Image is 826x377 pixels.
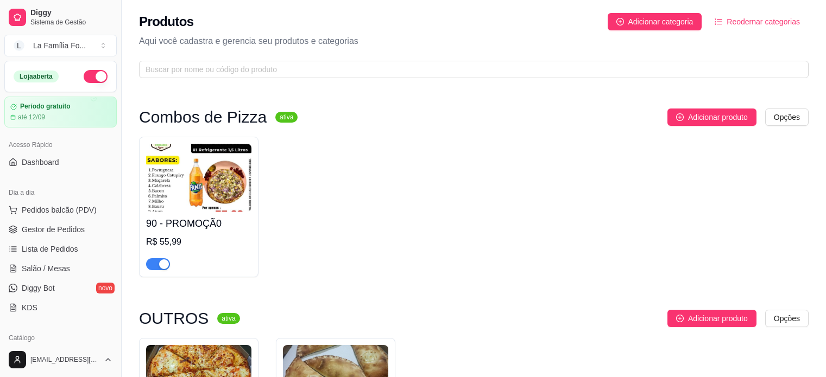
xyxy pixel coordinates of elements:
article: Período gratuito [20,103,71,111]
span: plus-circle [676,315,684,322]
sup: ativa [275,112,298,123]
span: KDS [22,302,37,313]
button: Alterar Status [84,70,108,83]
h3: OUTROS [139,312,209,325]
span: Adicionar categoria [628,16,693,28]
span: Pedidos balcão (PDV) [22,205,97,215]
div: R$ 55,99 [146,235,251,248]
a: Lista de Pedidos [4,240,117,258]
div: Catálogo [4,329,117,347]
span: plus-circle [616,18,624,25]
span: Opções [774,111,800,123]
button: Pedidos balcão (PDV) [4,201,117,219]
div: Loja aberta [14,71,59,82]
h3: Combos de Pizza [139,111,267,124]
a: Período gratuitoaté 12/09 [4,97,117,127]
button: Adicionar categoria [608,13,702,30]
article: até 12/09 [18,113,45,122]
div: La Família Fo ... [33,40,86,51]
button: Opções [765,108,809,126]
span: Opções [774,312,800,324]
button: Reodernar categorias [706,13,809,30]
span: Diggy Bot [22,283,55,293]
span: plus-circle [676,113,684,121]
span: Adicionar produto [688,111,748,123]
a: Salão / Mesas [4,260,117,277]
a: DiggySistema de Gestão [4,4,117,30]
a: Diggy Botnovo [4,279,117,297]
span: Gestor de Pedidos [22,224,85,235]
button: Adicionar produto [667,108,756,126]
span: [EMAIL_ADDRESS][DOMAIN_NAME] [30,355,99,364]
div: Acesso Rápido [4,136,117,154]
span: Salão / Mesas [22,263,70,274]
a: KDS [4,299,117,316]
span: Reodernar categorias [727,16,800,28]
input: Buscar por nome ou código do produto [146,63,793,75]
span: Dashboard [22,157,59,168]
button: [EMAIL_ADDRESS][DOMAIN_NAME] [4,347,117,373]
span: L [14,40,24,51]
p: Aqui você cadastra e gerencia seu produtos e categorias [139,35,809,48]
button: Adicionar produto [667,310,756,327]
h4: 90 - PROMOÇÃ0 [146,216,251,231]
a: Gestor de Pedidos [4,221,117,238]
h2: Produtos [139,13,194,30]
sup: ativa [217,313,239,324]
span: ordered-list [715,18,722,25]
span: Adicionar produto [688,312,748,324]
span: Lista de Pedidos [22,244,78,254]
img: product-image [146,144,251,212]
span: Sistema de Gestão [30,18,112,27]
button: Select a team [4,35,117,56]
button: Opções [765,310,809,327]
a: Dashboard [4,154,117,171]
span: Diggy [30,8,112,18]
div: Dia a dia [4,184,117,201]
